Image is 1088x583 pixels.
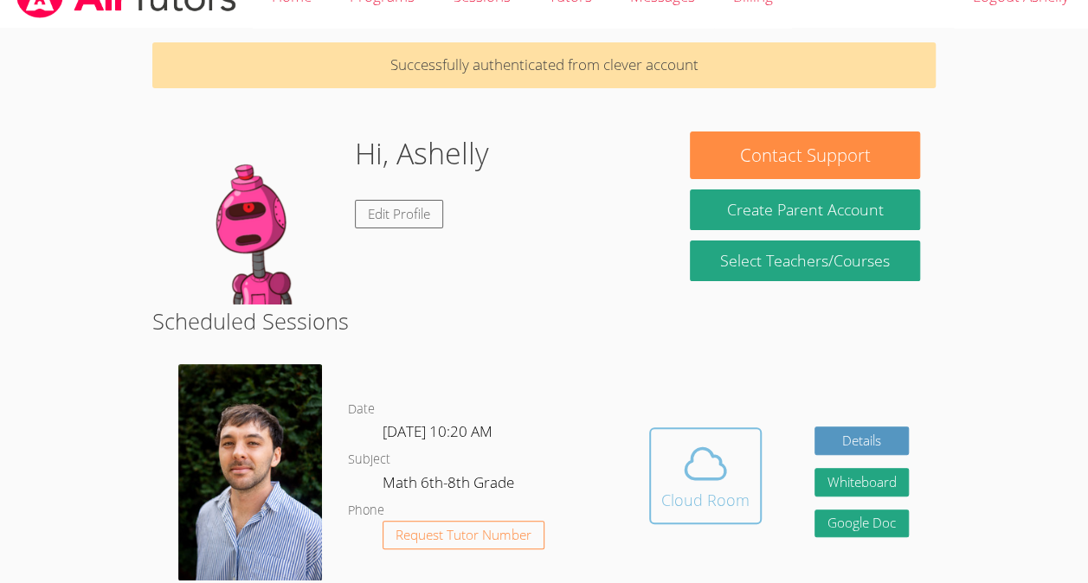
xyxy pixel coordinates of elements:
[178,364,322,580] img: profile.jpg
[396,529,531,541] span: Request Tutor Number
[661,488,750,512] div: Cloud Room
[355,200,443,228] a: Edit Profile
[355,131,489,176] h1: Hi, Ashelly
[383,421,492,441] span: [DATE] 10:20 AM
[814,468,910,497] button: Whiteboard
[690,240,919,281] a: Select Teachers/Courses
[814,426,910,455] a: Details
[690,189,919,230] button: Create Parent Account
[383,521,544,549] button: Request Tutor Number
[649,427,762,524] button: Cloud Room
[152,42,936,88] p: Successfully authenticated from clever account
[168,131,341,304] img: default.png
[348,399,375,420] dt: Date
[814,509,910,538] a: Google Doc
[348,449,390,471] dt: Subject
[152,304,936,337] h2: Scheduled Sessions
[383,471,518,500] dd: Math 6th-8th Grade
[690,131,919,179] button: Contact Support
[348,500,384,522] dt: Phone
